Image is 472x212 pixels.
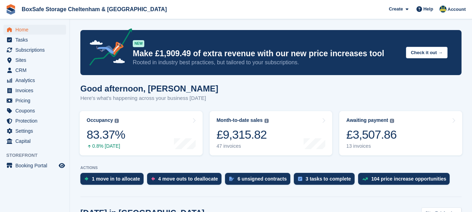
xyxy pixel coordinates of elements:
span: Home [15,25,57,35]
a: BoxSafe Storage Cheltenham & [GEOGRAPHIC_DATA] [19,3,169,15]
a: 104 price increase opportunities [358,173,453,188]
img: task-75834270c22a3079a89374b754ae025e5fb1db73e45f91037f5363f120a921f8.svg [298,177,302,181]
span: Storefront [6,152,70,159]
span: Account [448,6,466,13]
img: stora-icon-8386f47178a22dfd0bd8f6a31ec36ba5ce8667c1dd55bd0f319d3a0aa187defe.svg [6,4,16,15]
a: 4 move outs to deallocate [147,173,225,188]
img: move_outs_to_deallocate_icon-f764333ba52eb49d3ac5e1228854f67142a1ed5810a6f6cc68b1a99e826820c5.svg [151,177,155,181]
a: menu [3,25,66,35]
a: Awaiting payment £3,507.86 13 invoices [339,111,462,155]
button: Check it out → [406,47,448,58]
a: menu [3,136,66,146]
a: menu [3,86,66,95]
div: 6 unsigned contracts [238,176,287,182]
a: Month-to-date sales £9,315.82 47 invoices [210,111,333,155]
a: menu [3,126,66,136]
span: Tasks [15,35,57,45]
div: 3 tasks to complete [306,176,351,182]
img: price-adjustments-announcement-icon-8257ccfd72463d97f412b2fc003d46551f7dbcb40ab6d574587a9cd5c0d94... [83,28,132,68]
p: Rooted in industry best practices, but tailored to your subscriptions. [133,59,400,66]
a: menu [3,161,66,170]
a: menu [3,45,66,55]
img: icon-info-grey-7440780725fd019a000dd9b08b2336e03edf1995a4989e88bcd33f0948082b44.svg [115,119,119,123]
h1: Good afternoon, [PERSON_NAME] [80,84,218,93]
span: Protection [15,116,57,126]
a: 1 move in to allocate [80,173,147,188]
p: ACTIONS [80,166,462,170]
img: icon-info-grey-7440780725fd019a000dd9b08b2336e03edf1995a4989e88bcd33f0948082b44.svg [390,119,394,123]
div: 47 invoices [217,143,269,149]
div: £9,315.82 [217,127,269,142]
span: Help [423,6,433,13]
span: Settings [15,126,57,136]
p: Make £1,909.49 of extra revenue with our new price increases tool [133,49,400,59]
a: menu [3,106,66,116]
div: 104 price increase opportunities [371,176,446,182]
a: menu [3,75,66,85]
div: Occupancy [87,117,113,123]
div: £3,507.86 [346,127,397,142]
span: Capital [15,136,57,146]
a: menu [3,116,66,126]
span: Coupons [15,106,57,116]
span: Invoices [15,86,57,95]
a: 6 unsigned contracts [225,173,294,188]
span: Create [389,6,403,13]
div: NEW [133,40,144,47]
div: 0.8% [DATE] [87,143,125,149]
div: Awaiting payment [346,117,388,123]
a: Preview store [58,161,66,170]
div: 13 invoices [346,143,397,149]
img: contract_signature_icon-13c848040528278c33f63329250d36e43548de30e8caae1d1a13099fd9432cc5.svg [229,177,234,181]
a: menu [3,55,66,65]
img: icon-info-grey-7440780725fd019a000dd9b08b2336e03edf1995a4989e88bcd33f0948082b44.svg [264,119,269,123]
a: 3 tasks to complete [294,173,358,188]
a: menu [3,65,66,75]
span: Sites [15,55,57,65]
a: menu [3,35,66,45]
div: 1 move in to allocate [92,176,140,182]
img: price_increase_opportunities-93ffe204e8149a01c8c9dc8f82e8f89637d9d84a8eef4429ea346261dce0b2c0.svg [362,177,368,181]
div: 83.37% [87,127,125,142]
img: move_ins_to_allocate_icon-fdf77a2bb77ea45bf5b3d319d69a93e2d87916cf1d5bf7949dd705db3b84f3ca.svg [85,177,88,181]
img: Kim Virabi [440,6,446,13]
a: menu [3,96,66,105]
div: 4 move outs to deallocate [158,176,218,182]
span: Booking Portal [15,161,57,170]
span: Analytics [15,75,57,85]
p: Here's what's happening across your business [DATE] [80,94,218,102]
span: CRM [15,65,57,75]
span: Pricing [15,96,57,105]
span: Subscriptions [15,45,57,55]
div: Month-to-date sales [217,117,263,123]
a: Occupancy 83.37% 0.8% [DATE] [80,111,203,155]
